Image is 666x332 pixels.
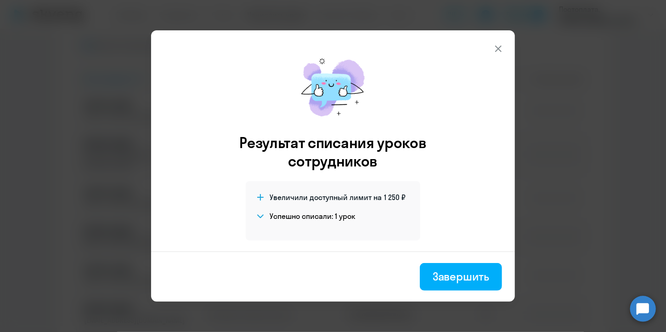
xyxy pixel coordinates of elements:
span: Увеличили доступный лимит на [270,192,382,202]
img: mirage-message.png [292,49,374,126]
button: Завершить [420,263,502,291]
div: Завершить [433,269,489,284]
span: 1 250 ₽ [384,192,406,202]
h4: Успешно списали: 1 урок [270,211,356,221]
h3: Результат списания уроков сотрудников [227,133,439,170]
